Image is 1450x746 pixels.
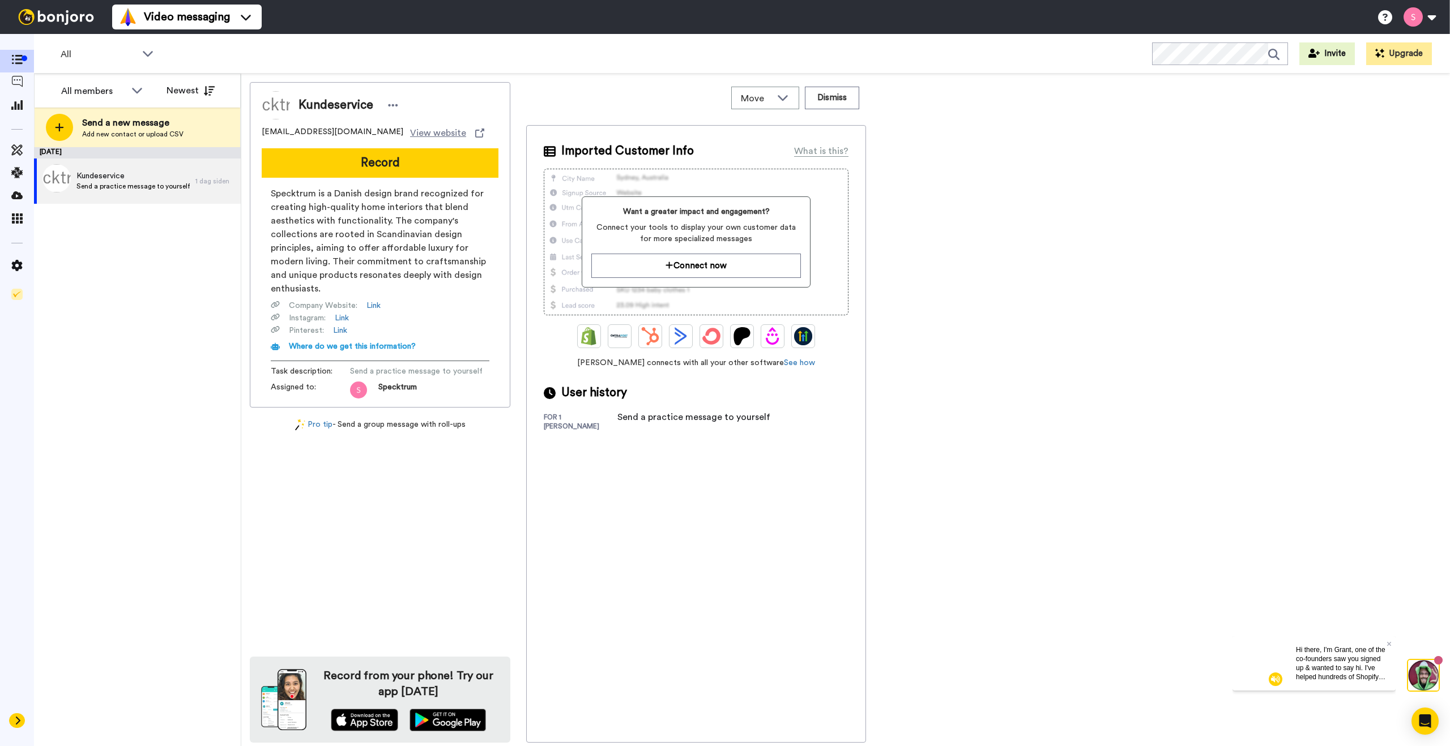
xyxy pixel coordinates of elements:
[591,206,800,217] span: Want a greater impact and engagement?
[1299,42,1355,65] button: Invite
[262,126,403,140] span: [EMAIL_ADDRESS][DOMAIN_NAME]
[262,148,498,178] button: Record
[271,187,489,295] span: Specktrum is a Danish design brand recognized for creating high-quality home interiors that blend...
[82,116,184,130] span: Send a new message
[561,143,694,160] span: Imported Customer Info
[119,8,137,26] img: vm-color.svg
[1411,708,1439,735] div: Open Intercom Messenger
[289,342,416,350] span: Where do we get this information?
[794,327,812,345] img: GoHighLevel
[544,413,617,431] div: for 1 [PERSON_NAME]
[672,327,690,345] img: ActiveCampaign
[378,381,417,398] span: Specktrum
[702,327,720,345] img: ConvertKit
[410,126,484,140] a: View website
[641,327,659,345] img: Hubspot
[784,359,815,367] a: See how
[271,381,350,398] span: Assigned to:
[11,289,23,300] img: Checklist.svg
[250,419,510,431] div: - Send a group message with roll-ups
[295,419,332,431] a: Pro tip
[61,84,126,98] div: All members
[158,79,223,102] button: Newest
[366,300,381,311] a: Link
[42,164,71,192] img: 396edee1-11e9-47be-91c5-eb98b46e5e67.png
[350,381,367,398] img: s.png
[410,709,486,731] img: playstore
[289,312,326,324] span: Instagram :
[350,366,483,377] span: Send a practice message to yourself
[295,419,305,431] img: magic-wand.svg
[561,384,627,401] span: User history
[271,366,350,377] span: Task description :
[331,709,398,731] img: appstore
[34,147,241,158] div: [DATE]
[76,170,190,182] span: Kundeservice
[1,2,32,33] img: 3183ab3e-59ed-45f6-af1c-10226f767056-1659068401.jpg
[805,87,859,109] button: Dismiss
[617,410,770,424] div: Send a practice message to yourself
[333,325,347,336] a: Link
[580,327,598,345] img: Shopify
[195,177,235,186] div: 1 dag siden
[733,327,751,345] img: Patreon
[591,222,800,245] span: Connect your tools to display your own customer data for more specialized messages
[76,182,190,191] span: Send a practice message to yourself
[611,327,629,345] img: Ontraport
[289,300,357,311] span: Company Website :
[741,92,771,105] span: Move
[591,254,800,278] button: Connect now
[261,669,306,730] img: download
[262,91,290,119] img: Image of Kundeservice
[63,10,153,99] span: Hi there, I'm Grant, one of the co-founders saw you signed up & wanted to say hi. I've helped hun...
[61,48,137,61] span: All
[764,327,782,345] img: Drip
[36,36,50,50] img: mute-white.svg
[1366,42,1432,65] button: Upgrade
[144,9,230,25] span: Video messaging
[335,312,349,324] a: Link
[318,668,499,700] h4: Record from your phone! Try our app [DATE]
[410,126,466,140] span: View website
[298,97,373,114] span: Kundeservice
[544,357,848,368] span: [PERSON_NAME] connects with all your other software
[289,325,324,336] span: Pinterest :
[82,130,184,139] span: Add new contact or upload CSV
[794,144,848,158] div: What is this?
[14,9,99,25] img: bj-logo-header-white.svg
